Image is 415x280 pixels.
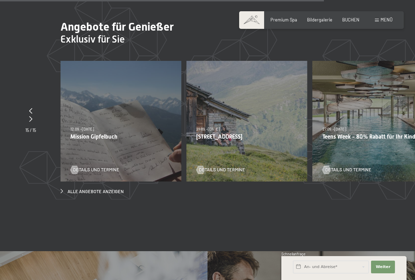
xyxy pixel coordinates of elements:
[307,17,332,23] a: Bildergalerie
[381,17,392,23] span: Menü
[70,133,171,140] p: Mission Gipfelbuch
[342,17,359,23] a: BUCHEN
[60,189,124,195] a: Alle Angebote anzeigen
[60,20,174,33] span: Angebote für Genießer
[325,167,371,173] span: Details und Termine
[68,189,124,195] span: Alle Angebote anzeigen
[199,167,245,173] span: Details und Termine
[30,127,32,133] span: /
[73,167,119,173] span: Details und Termine
[323,127,346,131] span: 27.09.–[DATE]
[323,167,371,173] a: Details und Termine
[196,127,220,131] span: 21.09.–[DATE]
[196,133,297,140] p: [STREET_ADDRESS]
[270,17,297,23] a: Premium Spa
[70,167,119,173] a: Details und Termine
[376,264,390,270] span: Weiter
[25,127,29,133] span: 15
[196,167,245,173] a: Details und Termine
[371,261,395,273] button: Weiter
[32,127,36,133] span: 15
[60,33,125,45] span: Exklusiv für Sie
[70,127,94,131] span: 12.09.–[DATE]
[281,252,306,256] span: Schnellanfrage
